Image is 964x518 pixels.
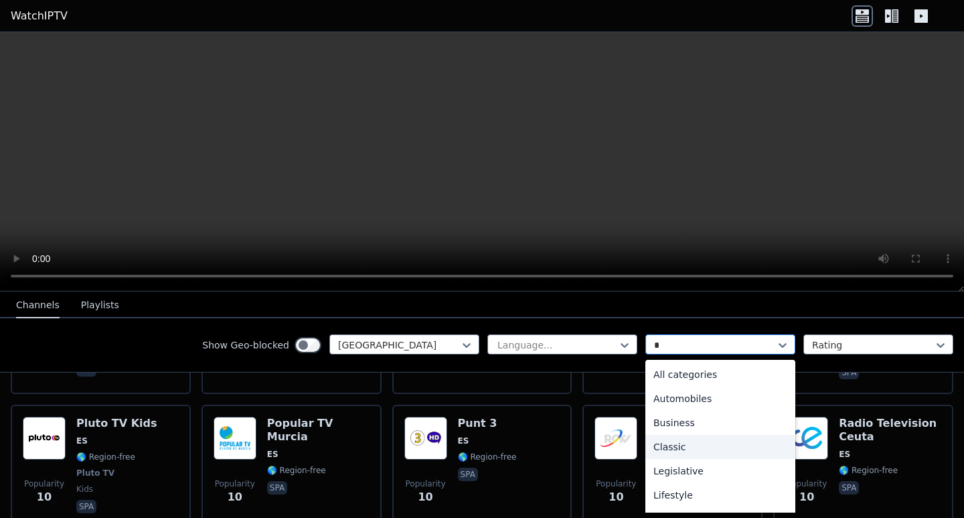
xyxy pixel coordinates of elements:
[23,417,66,460] img: Pluto TV Kids
[645,411,795,435] div: Business
[839,465,898,476] span: 🌎 Region-free
[11,8,68,24] a: WatchIPTV
[596,478,636,489] span: Popularity
[76,436,88,446] span: ES
[839,481,859,495] p: spa
[785,417,828,460] img: Radio Television Ceuta
[215,478,255,489] span: Popularity
[267,449,278,460] span: ES
[609,489,623,505] span: 10
[458,452,517,462] span: 🌎 Region-free
[24,478,64,489] span: Popularity
[76,417,157,430] h6: Pluto TV Kids
[645,387,795,411] div: Automobiles
[404,417,447,460] img: Punt 3
[458,436,469,446] span: ES
[214,417,256,460] img: Popular TV Murcia
[81,293,119,318] button: Playlists
[16,293,60,318] button: Channels
[645,483,795,507] div: Lifestyle
[267,481,287,495] p: spa
[645,435,795,459] div: Classic
[267,417,370,444] h6: Popular TV Murcia
[839,417,941,444] h6: Radio Television Ceuta
[645,363,795,387] div: All categories
[458,468,478,481] p: spa
[267,465,326,476] span: 🌎 Region-free
[76,484,93,495] span: kids
[839,366,859,379] p: spa
[202,338,289,352] label: Show Geo-blocked
[645,459,795,483] div: Legislative
[406,478,446,489] span: Popularity
[458,417,517,430] h6: Punt 3
[37,489,52,505] span: 10
[799,489,814,505] span: 10
[787,478,827,489] span: Popularity
[418,489,432,505] span: 10
[76,468,114,478] span: Pluto TV
[839,449,850,460] span: ES
[76,500,96,513] p: spa
[228,489,242,505] span: 10
[594,417,637,460] img: ROTV Valencia
[76,452,135,462] span: 🌎 Region-free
